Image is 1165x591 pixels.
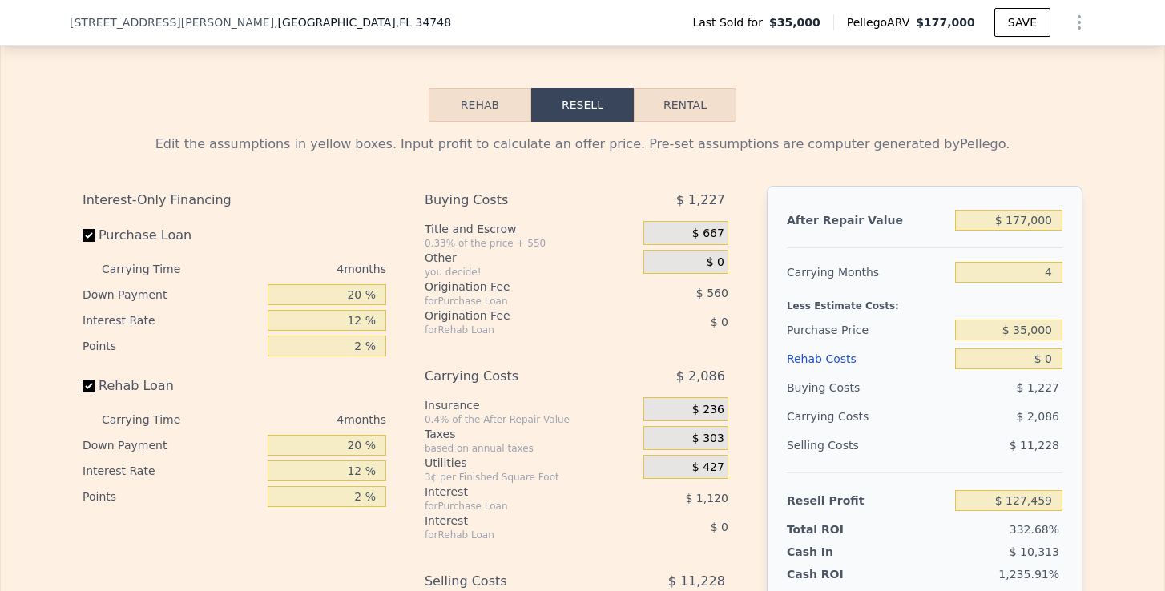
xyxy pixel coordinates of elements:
span: 1,235.91% [998,568,1059,581]
label: Rehab Loan [83,372,261,400]
button: SAVE [994,8,1050,37]
div: Edit the assumptions in yellow boxes. Input profit to calculate an offer price. Pre-set assumptio... [83,135,1082,154]
div: Rehab Costs [787,344,949,373]
span: $ 2,086 [1017,410,1059,423]
button: Resell [531,88,634,122]
div: Buying Costs [787,373,949,402]
div: 3¢ per Finished Square Foot [425,471,637,484]
div: you decide! [425,266,637,279]
span: $35,000 [769,14,820,30]
span: $ 1,227 [676,186,725,215]
div: Interest [425,513,603,529]
span: [STREET_ADDRESS][PERSON_NAME] [70,14,274,30]
span: $ 0 [711,316,728,328]
div: for Rehab Loan [425,529,603,541]
div: for Rehab Loan [425,324,603,336]
span: , FL 34748 [396,16,451,29]
div: 0.33% of the price + 550 [425,237,637,250]
span: $ 427 [692,460,724,475]
div: Purchase Price [787,316,949,344]
div: Selling Costs [787,431,949,460]
div: Cash In [787,544,887,560]
span: $ 2,086 [676,362,725,391]
div: Points [83,333,261,359]
button: Show Options [1063,6,1095,38]
span: $ 11,228 [1010,439,1059,452]
div: Origination Fee [425,279,603,295]
div: 0.4% of the After Repair Value [425,413,637,426]
div: Total ROI [787,521,887,537]
div: Interest [425,484,603,500]
span: $ 1,120 [685,492,728,505]
div: Other [425,250,637,266]
span: $ 10,313 [1010,545,1059,558]
button: Rehab [429,88,531,122]
div: Carrying Time [102,256,206,282]
div: Taxes [425,426,637,442]
input: Purchase Loan [83,229,95,242]
div: Origination Fee [425,308,603,324]
input: Rehab Loan [83,380,95,392]
div: based on annual taxes [425,442,637,455]
span: $ 303 [692,432,724,446]
div: 4 months [212,407,386,432]
span: $ 667 [692,227,724,241]
div: Interest Rate [83,458,261,484]
span: $ 0 [707,255,724,270]
div: Down Payment [83,432,261,458]
span: 332.68% [1010,523,1059,536]
div: Cash ROI [787,566,902,582]
span: Last Sold for [692,14,769,30]
div: Utilities [425,455,637,471]
span: $ 0 [711,521,728,533]
div: After Repair Value [787,206,949,235]
span: $ 236 [692,403,724,417]
div: Down Payment [83,282,261,308]
div: Less Estimate Costs: [787,287,1062,316]
div: Insurance [425,397,637,413]
div: 4 months [212,256,386,282]
div: for Purchase Loan [425,295,603,308]
div: Interest Rate [83,308,261,333]
span: $ 560 [696,287,728,300]
div: Carrying Costs [787,402,887,431]
div: Points [83,484,261,509]
div: Title and Escrow [425,221,637,237]
span: , [GEOGRAPHIC_DATA] [274,14,451,30]
span: Pellego ARV [847,14,917,30]
div: Carrying Time [102,407,206,432]
div: Buying Costs [425,186,603,215]
div: for Purchase Loan [425,500,603,513]
span: $ 1,227 [1017,381,1059,394]
div: Resell Profit [787,486,949,515]
button: Rental [634,88,736,122]
div: Carrying Costs [425,362,603,391]
span: $177,000 [916,16,975,29]
label: Purchase Loan [83,221,261,250]
div: Carrying Months [787,258,949,287]
div: Interest-Only Financing [83,186,386,215]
